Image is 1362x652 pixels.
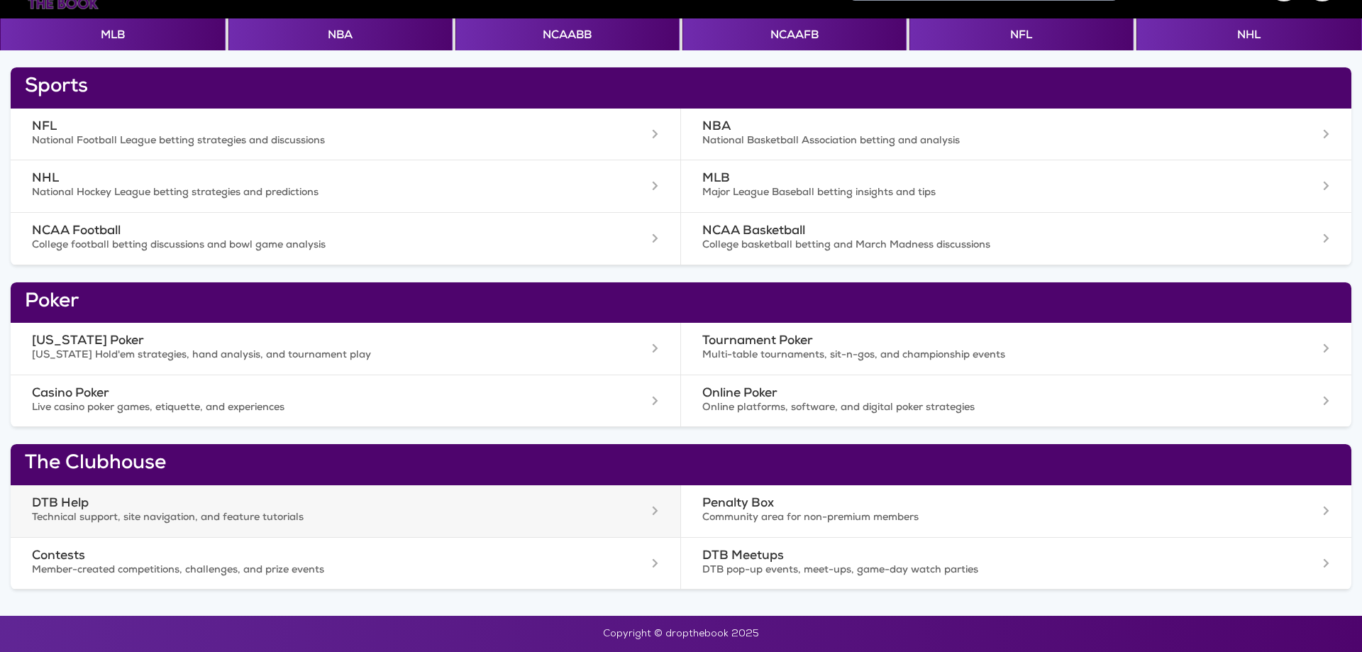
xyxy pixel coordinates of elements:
p: Community area for non-premium members [702,512,1238,526]
p: Member-created competitions, challenges, and prize events [32,564,567,578]
p: DTB pop-up events, meet-ups, game-day watch parties [702,564,1238,578]
h3: Casino Poker [32,387,567,402]
h3: Online Poker [702,387,1238,402]
h3: DTB Help [32,497,567,512]
h2: Poker [25,291,1337,315]
p: National Football League betting strategies and discussions [32,135,567,149]
p: Major League Baseball betting insights and tips [702,187,1238,201]
h3: NBA [702,120,1238,135]
button: NHL [1136,18,1362,50]
p: College football betting discussions and bowl game analysis [32,239,567,253]
h3: Penalty Box [702,497,1238,512]
h3: [US_STATE] Poker [32,334,567,349]
button: NCAABB [455,18,680,50]
h3: NCAA Football [32,224,567,239]
p: Online platforms, software, and digital poker strategies [702,402,1238,416]
button: NBA [228,18,453,50]
h3: Contests [32,549,567,564]
button: NCAAFB [682,18,907,50]
h2: The Clubhouse [25,453,1337,477]
p: Multi-table tournaments, sit-n-gos, and championship events [702,349,1238,363]
p: [US_STATE] Hold'em strategies, hand analysis, and tournament play [32,349,567,363]
h3: DTB Meetups [702,549,1238,564]
h3: Tournament Poker [702,334,1238,349]
p: Live casino poker games, etiquette, and experiences [32,402,567,416]
p: Technical support, site navigation, and feature tutorials [32,512,567,526]
h3: NFL [32,120,567,135]
h3: MLB [702,172,1238,187]
p: National Hockey League betting strategies and predictions [32,187,567,201]
h3: NCAA Basketball [702,224,1238,239]
p: National Basketball Association betting and analysis [702,135,1238,149]
button: NFL [909,18,1134,50]
p: College basketball betting and March Madness discussions [702,239,1238,253]
h3: NHL [32,172,567,187]
h2: Sports [25,76,1337,100]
